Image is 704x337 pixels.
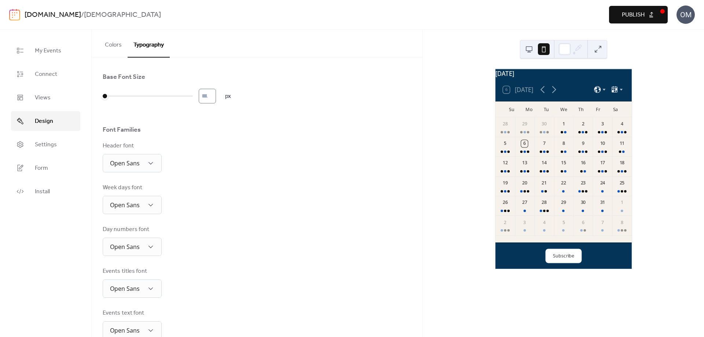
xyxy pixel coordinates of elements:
[618,219,625,226] div: 8
[35,94,51,102] span: Views
[560,160,567,167] div: 15
[521,199,528,206] div: 27
[599,160,606,167] div: 17
[538,102,555,117] div: Tu
[599,180,606,187] div: 24
[103,183,160,192] div: Week days font
[495,69,632,78] div: [DATE]
[622,11,645,19] span: Publish
[99,30,128,57] button: Colors
[560,180,567,187] div: 22
[35,140,57,149] span: Settings
[555,102,572,117] div: We
[540,199,547,206] div: 28
[25,8,81,22] a: [DOMAIN_NAME]
[579,180,586,187] div: 23
[618,140,625,147] div: 11
[11,111,80,131] a: Design
[540,120,547,127] div: 30
[599,199,606,206] div: 31
[81,8,84,22] b: /
[503,102,520,117] div: Su
[103,73,145,81] div: Base Font Size
[35,187,50,196] span: Install
[545,249,582,263] button: Subscribe
[618,199,625,206] div: 1
[103,125,141,134] div: Font Families
[225,92,231,101] span: px
[11,158,80,178] a: Form
[560,199,567,206] div: 29
[35,164,48,173] span: Form
[521,180,528,187] div: 20
[35,47,61,55] span: My Events
[110,326,140,334] span: Open Sans
[521,160,528,167] div: 13
[110,159,140,167] span: Open Sans
[676,6,695,24] div: OM
[502,180,509,187] div: 19
[579,120,586,127] div: 2
[103,267,160,276] div: Events titles font
[103,225,160,234] div: Day numbers font
[599,120,606,127] div: 3
[502,219,509,226] div: 2
[110,201,140,209] span: Open Sans
[35,117,53,126] span: Design
[589,102,606,117] div: Fr
[35,70,57,79] span: Connect
[599,140,606,147] div: 10
[9,9,20,21] img: logo
[502,199,509,206] div: 26
[128,30,170,58] button: Typography
[110,285,140,293] span: Open Sans
[84,8,161,22] b: [DEMOGRAPHIC_DATA]
[579,219,586,226] div: 6
[11,182,80,201] a: Install
[521,219,528,226] div: 3
[618,160,625,167] div: 18
[540,160,547,167] div: 14
[11,88,80,107] a: Views
[11,64,80,84] a: Connect
[599,219,606,226] div: 7
[560,140,567,147] div: 8
[521,140,528,147] div: 6
[579,160,586,167] div: 16
[606,102,624,117] div: Sa
[521,120,528,127] div: 29
[540,180,547,187] div: 21
[572,102,589,117] div: Th
[502,140,509,147] div: 5
[618,180,625,187] div: 25
[502,120,509,127] div: 28
[11,41,80,61] a: My Events
[618,120,625,127] div: 4
[11,135,80,154] a: Settings
[502,160,509,167] div: 12
[540,140,547,147] div: 7
[560,219,567,226] div: 5
[609,6,668,23] button: Publish
[520,102,538,117] div: Mo
[579,140,586,147] div: 9
[579,199,586,206] div: 30
[560,120,567,127] div: 1
[103,142,160,150] div: Header font
[110,243,140,251] span: Open Sans
[540,219,547,226] div: 4
[103,309,160,318] div: Events text font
